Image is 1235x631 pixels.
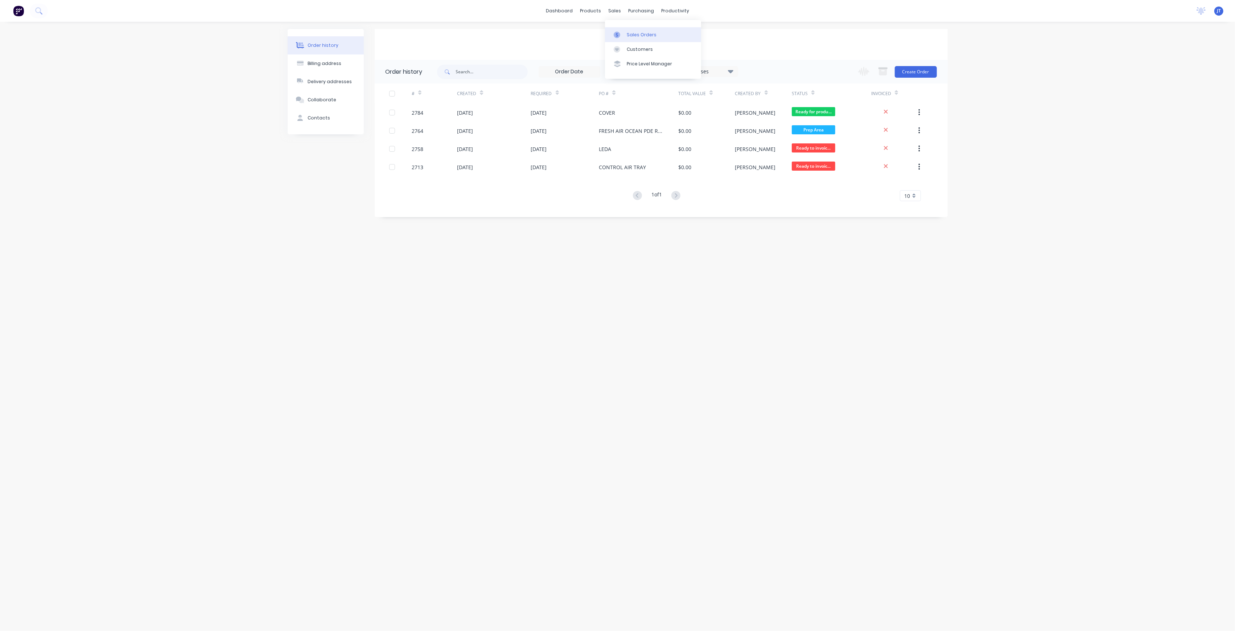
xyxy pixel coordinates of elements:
[599,145,611,153] div: LEDA
[288,73,364,91] button: Delivery addresses
[792,162,835,171] span: Ready to invoic...
[412,127,423,135] div: 2764
[625,5,658,16] div: purchasing
[542,5,576,16] a: dashboard
[735,84,792,103] div: Created By
[735,145,776,153] div: [PERSON_NAME]
[308,78,352,85] div: Delivery addresses
[288,109,364,127] button: Contacts
[386,68,423,76] div: Order history
[308,60,341,67] div: Billing address
[792,143,835,152] span: Ready to invoic...
[457,84,531,103] div: Created
[288,91,364,109] button: Collaborate
[531,84,599,103] div: Required
[457,127,473,135] div: [DATE]
[457,109,473,117] div: [DATE]
[539,66,600,77] input: Order Date
[871,90,891,97] div: Invoiced
[599,84,678,103] div: PO #
[531,145,547,153] div: [DATE]
[678,109,691,117] div: $0.00
[605,27,701,42] a: Sales Orders
[678,127,691,135] div: $0.00
[531,109,547,117] div: [DATE]
[457,90,476,97] div: Created
[627,32,656,38] div: Sales Orders
[792,125,835,134] span: Prep Area
[599,163,646,171] div: CONTROL AIR TRAY
[627,61,672,67] div: Price Level Manager
[599,109,615,117] div: COVER
[13,5,24,16] img: Factory
[678,163,691,171] div: $0.00
[531,90,552,97] div: Required
[412,84,457,103] div: #
[627,46,653,53] div: Customers
[905,192,910,200] span: 10
[735,127,776,135] div: [PERSON_NAME]
[735,109,776,117] div: [PERSON_NAME]
[658,5,693,16] div: productivity
[288,36,364,54] button: Order history
[412,109,423,117] div: 2784
[308,42,338,49] div: Order history
[735,90,761,97] div: Created By
[605,42,701,57] a: Customers
[412,163,423,171] div: 2713
[895,66,937,78] button: Create Order
[531,163,547,171] div: [DATE]
[605,57,701,71] a: Price Level Manager
[308,97,336,103] div: Collaborate
[678,84,735,103] div: Total Value
[677,68,738,76] div: 18 Statuses
[678,90,706,97] div: Total Value
[531,127,547,135] div: [DATE]
[1217,8,1221,14] span: JT
[871,84,917,103] div: Invoiced
[792,107,835,116] span: Ready for produ...
[678,145,691,153] div: $0.00
[457,145,473,153] div: [DATE]
[456,65,528,79] input: Search...
[651,191,662,201] div: 1 of 1
[308,115,330,121] div: Contacts
[576,5,605,16] div: products
[412,90,415,97] div: #
[735,163,776,171] div: [PERSON_NAME]
[599,127,664,135] div: FRESH AIR OCEAN PDE ROOF [DATE]
[599,90,609,97] div: PO #
[605,5,625,16] div: sales
[792,84,871,103] div: Status
[412,145,423,153] div: 2758
[288,54,364,73] button: Billing address
[792,90,808,97] div: Status
[457,163,473,171] div: [DATE]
